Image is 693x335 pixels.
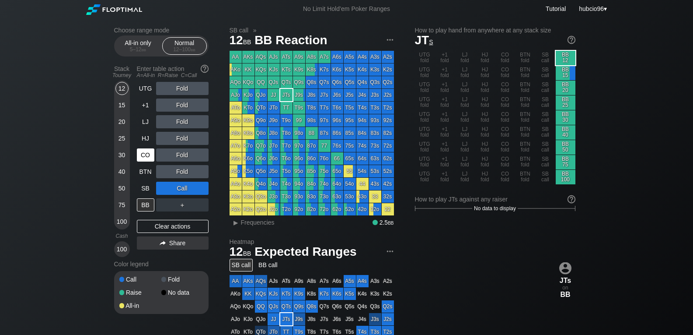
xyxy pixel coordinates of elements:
span: SB call [228,26,250,34]
div: Q7o [255,140,267,152]
div: A3o [230,190,242,203]
div: 85o [306,165,318,177]
div: K5s [344,63,356,76]
div: Q6s [331,76,343,88]
div: 87s [318,127,331,139]
div: 76o [318,152,331,165]
div: LJ fold [455,125,475,140]
div: HJ fold [475,125,495,140]
div: 12 – 100 [166,46,203,53]
span: s [429,36,433,46]
div: 5 – 12 [120,46,157,53]
div: A6s [331,51,343,63]
div: J5s [344,89,356,101]
div: UTG fold [415,140,435,155]
div: HJ fold [475,66,495,80]
div: 43s [369,178,381,190]
div: A8s [306,51,318,63]
div: HJ fold [475,110,495,125]
div: Fold [156,99,209,112]
div: 65s [344,152,356,165]
span: bb [243,36,251,46]
div: 66 [331,152,343,165]
div: SB call [536,110,555,125]
div: BTN fold [515,110,535,125]
div: 75s [344,140,356,152]
div: K6s [331,63,343,76]
div: 98o [293,127,305,139]
div: AKo [230,63,242,76]
div: T5o [280,165,293,177]
div: 25 [115,132,129,145]
div: 30 [115,148,129,162]
div: Q4o [255,178,267,190]
div: 73s [369,140,381,152]
a: Tutorial [546,5,566,12]
div: All-in [119,303,161,309]
div: 53s [369,165,381,177]
div: Fold [161,276,203,282]
div: 40 [115,165,129,178]
div: +1 fold [435,170,455,184]
div: A9s [293,51,305,63]
div: T6o [280,152,293,165]
div: A=All-in R=Raise C=Call [137,72,209,78]
div: LJ fold [455,170,475,184]
div: A2o [230,203,242,215]
div: ＋ [156,198,209,212]
div: T6s [331,102,343,114]
div: Stack [111,62,133,82]
div: All-in only [118,38,158,54]
div: KQo [242,76,254,88]
div: BB 75 [556,155,575,169]
div: +1 fold [435,81,455,95]
div: 63s [369,152,381,165]
div: BB 15 [556,66,575,80]
div: SB call [536,95,555,110]
div: A3s [369,51,381,63]
div: BTN fold [515,170,535,184]
div: K5o [242,165,254,177]
div: 82s [382,127,394,139]
img: Floptimal logo [86,4,142,15]
div: K2o [242,203,254,215]
div: Normal [164,38,205,54]
div: A8o [230,127,242,139]
div: 63o [331,190,343,203]
div: 92o [293,203,305,215]
span: bb [142,46,146,53]
div: SB call [536,125,555,140]
div: QQ [255,76,267,88]
div: K4s [356,63,369,76]
div: 96o [293,152,305,165]
div: KJs [268,63,280,76]
div: AJs [268,51,280,63]
div: Fold [156,148,209,162]
div: JTs [280,89,293,101]
div: J6s [331,89,343,101]
div: LJ fold [455,51,475,65]
div: No data [161,289,203,296]
div: 33 [369,190,381,203]
div: T9o [280,114,293,127]
div: J3o [268,190,280,203]
div: BTN fold [515,66,535,80]
div: CO fold [495,140,515,155]
div: 84s [356,127,369,139]
div: UTG fold [415,110,435,125]
div: QTs [280,76,293,88]
div: HJ fold [475,155,495,169]
div: ▾ [577,4,608,14]
div: 82o [306,203,318,215]
span: 12 [228,34,253,48]
div: 92s [382,114,394,127]
div: LJ fold [455,66,475,80]
div: HJ fold [475,81,495,95]
div: +1 fold [435,125,455,140]
div: Tourney [111,72,133,78]
div: BB 30 [556,110,575,125]
div: K3s [369,63,381,76]
div: 94o [293,178,305,190]
div: 72s [382,140,394,152]
div: 95o [293,165,305,177]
